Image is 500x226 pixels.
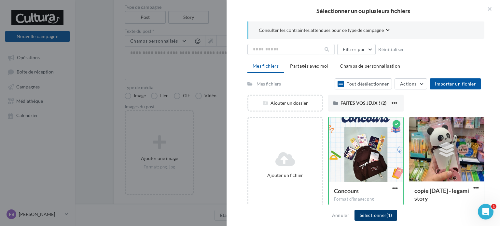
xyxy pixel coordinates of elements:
[478,204,493,219] iframe: Intercom live chat
[340,63,400,69] span: Champs de personnalisation
[259,27,384,33] span: Consulter les contraintes attendues pour ce type de campagne
[251,172,319,179] div: Ajouter un fichier
[414,204,479,210] div: Format d'image: jpeg
[386,212,392,218] span: (1)
[237,8,490,14] h2: Sélectionner un ou plusieurs fichiers
[335,78,392,89] button: Tout désélectionner
[337,44,376,55] button: Filtrer par
[491,204,496,209] span: 1
[414,187,469,202] span: copie 22-08-2025 - legami story
[253,63,279,69] span: Mes fichiers
[376,46,407,53] button: Réinitialiser
[334,187,359,194] span: Concours
[248,100,322,106] div: Ajouter un dossier
[435,81,476,86] span: Importer un fichier
[430,78,481,89] button: Importer un fichier
[334,196,398,202] div: Format d'image: png
[259,27,390,35] button: Consulter les contraintes attendues pour ce type de campagne
[340,100,386,106] span: FAITES VOS JEUX ! (2)
[395,78,427,89] button: Actions
[290,63,328,69] span: Partagés avec moi
[400,81,416,86] span: Actions
[257,81,281,87] div: Mes fichiers
[354,210,397,221] button: Sélectionner(1)
[329,211,352,219] button: Annuler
